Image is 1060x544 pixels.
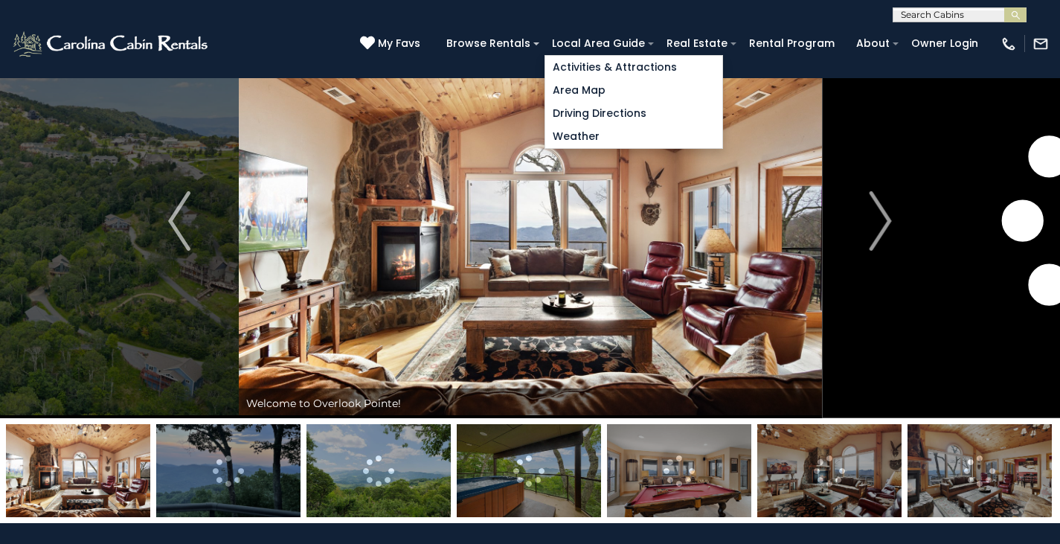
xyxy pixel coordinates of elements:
[545,79,722,102] a: Area Map
[821,24,939,418] button: Next
[849,32,897,55] a: About
[742,32,842,55] a: Rental Program
[904,32,986,55] a: Owner Login
[156,424,301,517] img: 163278099
[908,424,1052,517] img: 163477010
[870,191,892,251] img: arrow
[6,424,150,517] img: 163477009
[607,424,751,517] img: 163477027
[11,29,212,59] img: White-1-2.png
[545,32,652,55] a: Local Area Guide
[545,102,722,125] a: Driving Directions
[1032,36,1049,52] img: mail-regular-white.png
[457,424,601,517] img: 169113765
[378,36,420,51] span: My Favs
[757,424,902,517] img: 163477008
[121,24,239,418] button: Previous
[306,424,451,517] img: 169113753
[545,125,722,148] a: Weather
[360,36,424,52] a: My Favs
[659,32,735,55] a: Real Estate
[1000,36,1017,52] img: phone-regular-white.png
[168,191,190,251] img: arrow
[545,56,722,79] a: Activities & Attractions
[239,388,822,418] div: Welcome to Overlook Pointe!
[439,32,538,55] a: Browse Rentals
